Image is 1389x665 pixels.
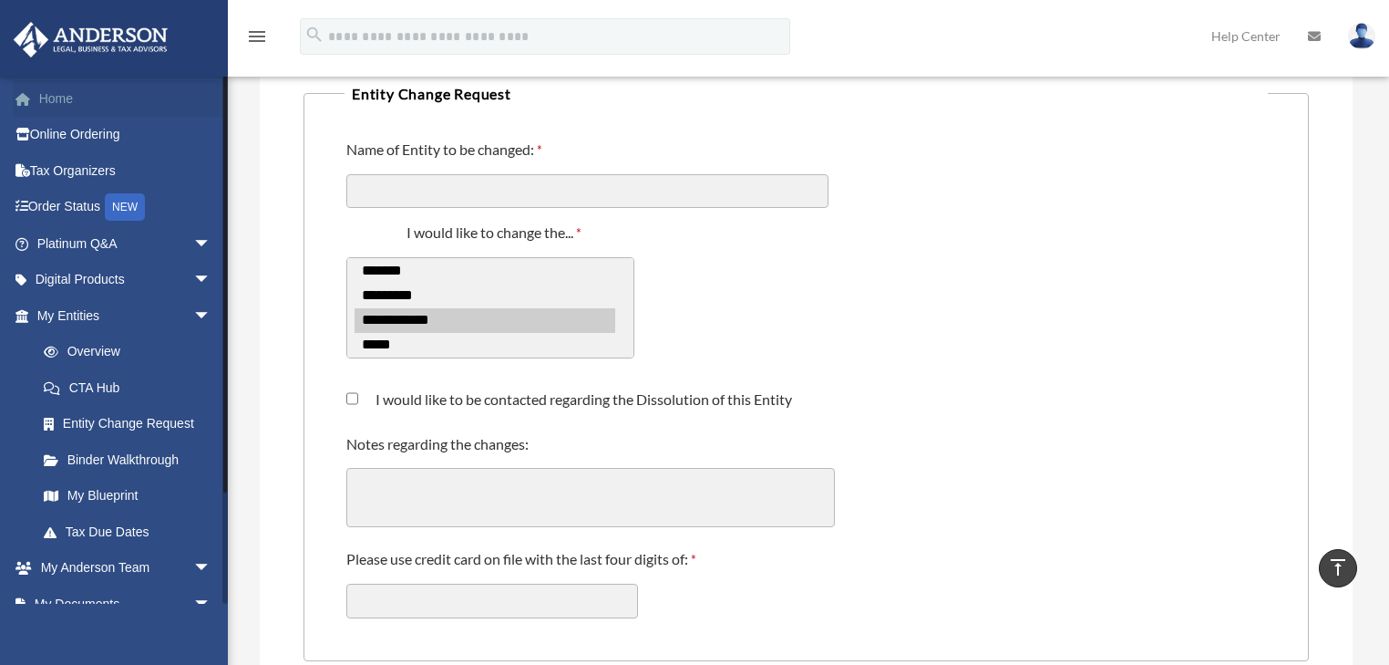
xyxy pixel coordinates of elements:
a: Platinum Q&Aarrow_drop_down [13,225,239,262]
span: arrow_drop_down [193,297,230,335]
a: Online Ordering [13,117,239,153]
a: My Blueprint [26,478,239,514]
span: arrow_drop_down [193,550,230,587]
div: NEW [105,193,145,221]
a: vertical_align_top [1319,549,1357,587]
a: Tax Organizers [13,152,239,189]
span: arrow_drop_down [193,586,230,623]
a: menu [246,32,268,47]
span: arrow_drop_down [193,225,230,263]
label: Please use credit card on file with the last four digits of: [346,549,701,573]
a: CTA Hub [26,369,239,406]
a: Entity Change Request [26,406,230,442]
a: My Anderson Teamarrow_drop_down [13,550,239,587]
span: arrow_drop_down [193,262,230,299]
a: My Entitiesarrow_drop_down [13,297,239,334]
a: Digital Productsarrow_drop_down [13,262,239,298]
img: User Pic [1348,23,1375,49]
a: Binder Walkthrough [26,442,239,478]
legend: Entity Change Request [345,81,1268,107]
label: I would like to change the... [346,223,646,246]
i: vertical_align_top [1327,556,1349,578]
i: menu [246,26,268,47]
a: Tax Due Dates [26,514,239,550]
img: Anderson Advisors Platinum Portal [8,22,173,57]
a: My Documentsarrow_drop_down [13,586,239,622]
a: Home [13,80,239,117]
label: Notes regarding the changes: [346,434,533,457]
i: search [304,25,324,45]
label: I would like to be contacted regarding the Dissolution of this Entity [358,392,792,407]
a: Overview [26,334,239,370]
a: Order StatusNEW [13,189,239,226]
label: Name of Entity to be changed: [346,140,547,163]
